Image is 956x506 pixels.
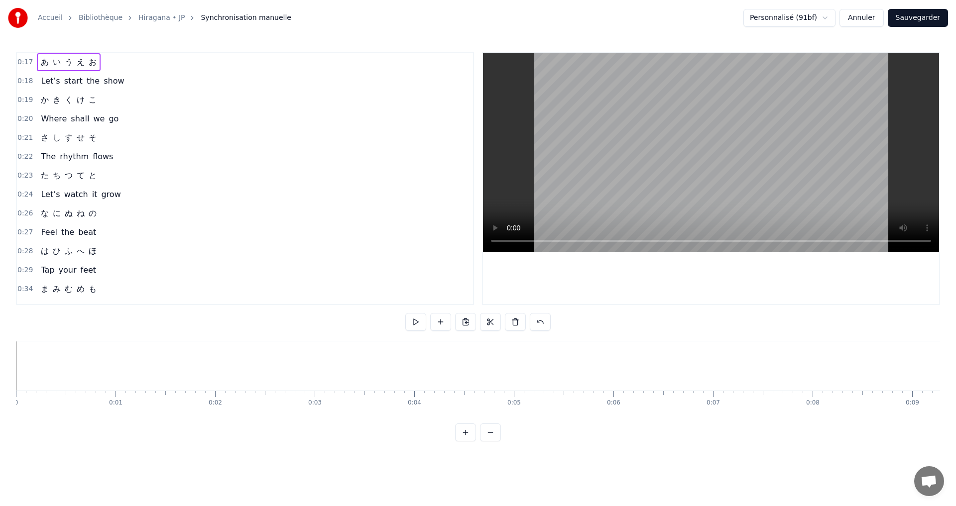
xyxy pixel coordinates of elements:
[58,264,78,276] span: your
[76,56,86,68] span: え
[52,170,62,181] span: ち
[17,227,33,237] span: 0:27
[38,13,63,23] a: Accueil
[40,245,50,257] span: は
[79,13,122,23] a: Bibliothèque
[17,95,33,105] span: 0:19
[209,399,222,407] div: 0:02
[76,132,86,143] span: せ
[59,151,90,162] span: rhythm
[40,189,61,200] span: Let’s
[93,113,106,124] span: we
[56,302,64,313] span: it
[906,399,919,407] div: 0:09
[408,399,421,407] div: 0:04
[17,190,33,200] span: 0:24
[88,283,98,295] span: も
[40,94,50,105] span: か
[40,283,50,295] span: ま
[88,170,98,181] span: と
[17,246,33,256] span: 0:28
[40,170,50,181] span: た
[77,226,97,238] span: beat
[64,56,74,68] span: う
[80,264,98,276] span: feet
[40,151,57,162] span: The
[52,245,62,257] span: ひ
[108,113,119,124] span: go
[17,284,33,294] span: 0:34
[40,75,61,87] span: Let’s
[64,170,74,181] span: つ
[103,75,125,87] span: show
[64,245,74,257] span: ふ
[14,399,18,407] div: 0
[38,13,291,23] nav: breadcrumb
[76,245,86,257] span: へ
[52,56,62,68] span: い
[100,189,121,200] span: grow
[806,399,820,407] div: 0:08
[64,283,74,295] span: む
[201,13,291,23] span: Synchronisation manuelle
[86,75,101,87] span: the
[888,9,948,27] button: Sauvegarder
[17,76,33,86] span: 0:18
[707,399,720,407] div: 0:07
[40,56,50,68] span: あ
[52,132,62,143] span: し
[60,226,75,238] span: the
[52,283,62,295] span: み
[52,94,62,105] span: き
[17,152,33,162] span: 0:22
[76,207,86,219] span: ね
[914,466,944,496] a: Ouvrir le chat
[52,207,62,219] span: に
[17,265,33,275] span: 0:29
[17,303,33,313] span: 0:36
[63,75,84,87] span: start
[8,8,28,28] img: youka
[64,132,74,143] span: す
[17,114,33,124] span: 0:20
[88,245,98,257] span: ほ
[76,170,86,181] span: て
[76,94,86,105] span: け
[839,9,883,27] button: Annuler
[607,399,620,407] div: 0:06
[40,226,58,238] span: Feel
[40,132,50,143] span: さ
[64,94,74,105] span: く
[40,113,68,124] span: Where
[17,171,33,181] span: 0:23
[109,399,122,407] div: 0:01
[92,151,114,162] span: flows
[17,57,33,67] span: 0:17
[507,399,521,407] div: 0:05
[40,302,54,313] span: Let
[70,113,90,124] span: shall
[88,56,98,68] span: お
[88,207,98,219] span: の
[66,302,78,313] span: fly
[76,283,86,295] span: め
[308,399,322,407] div: 0:03
[64,207,74,219] span: ぬ
[138,13,185,23] a: Hiragana • JP
[17,133,33,143] span: 0:21
[40,207,50,219] span: な
[40,264,55,276] span: Tap
[88,132,98,143] span: そ
[63,189,89,200] span: watch
[88,94,98,105] span: こ
[17,208,33,218] span: 0:26
[91,189,99,200] span: it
